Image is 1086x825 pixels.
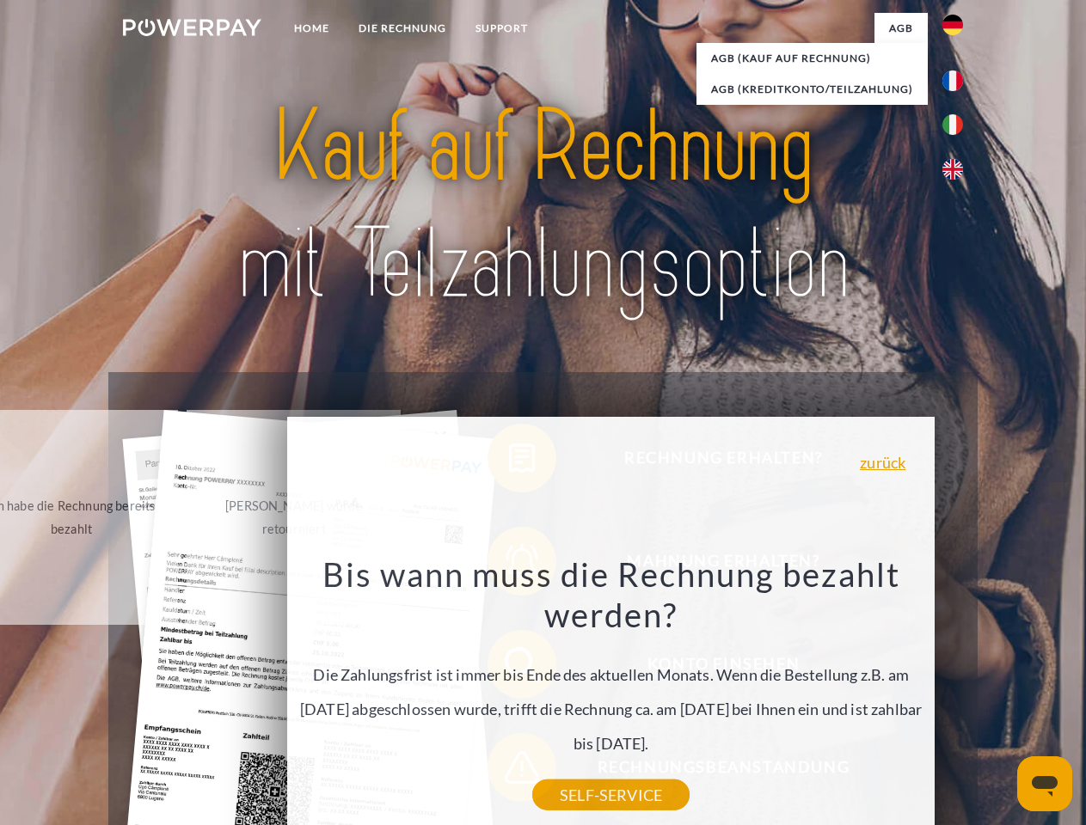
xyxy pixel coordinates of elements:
a: zurück [860,455,905,470]
img: de [942,15,963,35]
a: DIE RECHNUNG [344,13,461,44]
img: en [942,159,963,180]
img: logo-powerpay-white.svg [123,19,261,36]
a: Home [279,13,344,44]
a: SUPPORT [461,13,543,44]
div: [PERSON_NAME] wurde retourniert [197,494,390,541]
div: Die Zahlungsfrist ist immer bis Ende des aktuellen Monats. Wenn die Bestellung z.B. am [DATE] abg... [298,553,925,795]
a: AGB (Kreditkonto/Teilzahlung) [696,74,928,105]
a: SELF-SERVICE [532,779,690,810]
a: AGB (Kauf auf Rechnung) [696,43,928,74]
iframe: Schaltfläche zum Öffnen des Messaging-Fensters [1017,756,1072,811]
a: agb [874,13,928,44]
img: fr [942,70,963,91]
img: title-powerpay_de.svg [164,82,922,329]
h3: Bis wann muss die Rechnung bezahlt werden? [298,553,925,636]
img: it [942,114,963,135]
